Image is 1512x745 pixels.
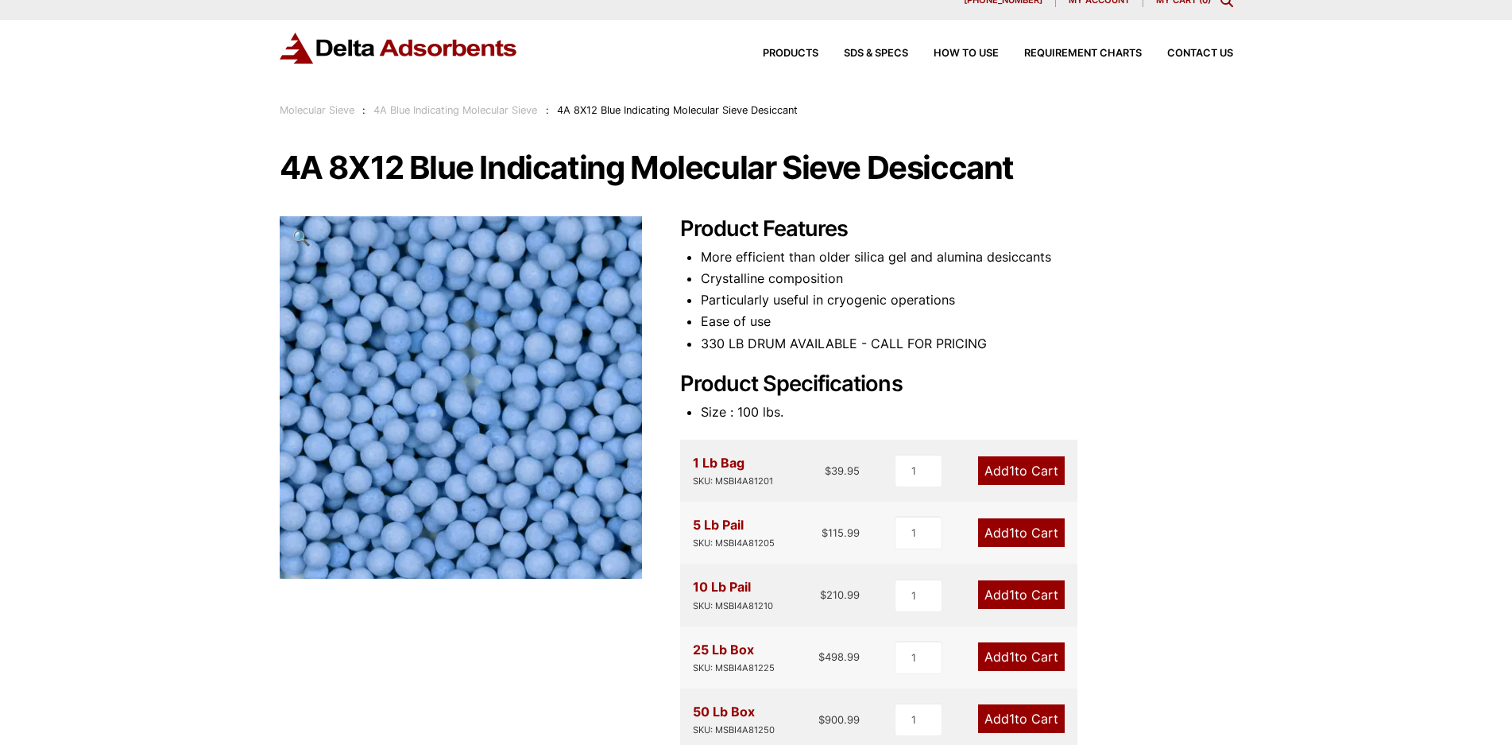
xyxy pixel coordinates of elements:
a: SDS & SPECS [818,49,908,59]
h1: 4A 8X12 Blue Indicating Molecular Sieve Desiccant [280,151,1233,184]
span: 1 [1009,463,1015,479]
div: 5 Lb Pail [693,514,775,551]
li: Size : 100 lbs. [701,402,1233,423]
bdi: 210.99 [820,588,860,601]
li: More efficient than older silica gel and alumina desiccants [701,246,1233,268]
a: 4A Blue Indicating Molecular Sieve [373,104,537,116]
div: 50 Lb Box [693,701,775,738]
span: 🔍 [292,229,311,246]
a: Products [737,49,818,59]
bdi: 115.99 [822,526,860,539]
a: How to Use [908,49,999,59]
span: $ [822,526,828,539]
span: Products [763,49,818,59]
span: 4A 8X12 Blue Indicating Molecular Sieve Desiccant [557,104,798,116]
bdi: 39.95 [825,464,860,477]
div: SKU: MSBI4A81225 [693,661,775,676]
div: SKU: MSBI4A81210 [693,599,773,614]
div: SKU: MSBI4A81250 [693,723,775,738]
span: 1 [1009,649,1015,665]
span: : [546,104,549,116]
div: SKU: MSBI4A81205 [693,536,775,551]
span: : [362,104,365,116]
a: Add1to Cart [978,642,1065,671]
a: Add1to Cart [978,456,1065,485]
li: 330 LB DRUM AVAILABLE - CALL FOR PRICING [701,333,1233,355]
span: $ [820,588,826,601]
a: Add1to Cart [978,580,1065,609]
li: Ease of use [701,311,1233,332]
a: Add1to Cart [978,704,1065,733]
div: 25 Lb Box [693,639,775,676]
span: How to Use [934,49,999,59]
span: $ [825,464,831,477]
span: Contact Us [1167,49,1233,59]
span: SDS & SPECS [844,49,908,59]
li: Crystalline composition [701,268,1233,289]
span: $ [818,713,825,726]
bdi: 900.99 [818,713,860,726]
div: 1 Lb Bag [693,452,773,489]
span: 1 [1009,525,1015,541]
a: Add1to Cart [978,518,1065,547]
h2: Product Specifications [680,371,1233,398]
span: $ [818,650,825,663]
span: Requirement Charts [1024,49,1142,59]
span: 1 [1009,711,1015,727]
div: SKU: MSBI4A81201 [693,474,773,489]
bdi: 498.99 [818,650,860,663]
a: Molecular Sieve [280,104,354,116]
span: 1 [1009,587,1015,603]
a: View full-screen image gallery [280,216,323,260]
div: 10 Lb Pail [693,576,773,613]
li: Particularly useful in cryogenic operations [701,289,1233,311]
img: Delta Adsorbents [280,33,518,64]
a: Requirement Charts [999,49,1142,59]
h2: Product Features [680,216,1233,243]
a: Contact Us [1142,49,1233,59]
